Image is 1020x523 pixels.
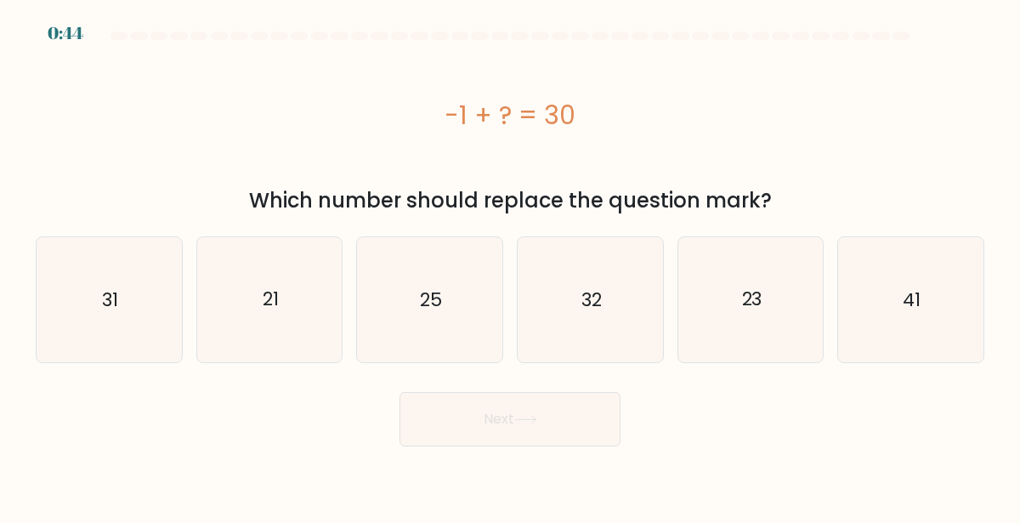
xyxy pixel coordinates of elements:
text: 25 [420,287,442,313]
text: 41 [904,287,921,313]
div: Which number should replace the question mark? [46,185,974,216]
text: 21 [263,287,279,313]
button: Next [399,392,620,446]
text: 32 [581,287,602,313]
div: 0:44 [48,20,83,46]
div: -1 + ? = 30 [36,96,984,134]
text: 23 [741,287,762,313]
text: 31 [102,287,118,313]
